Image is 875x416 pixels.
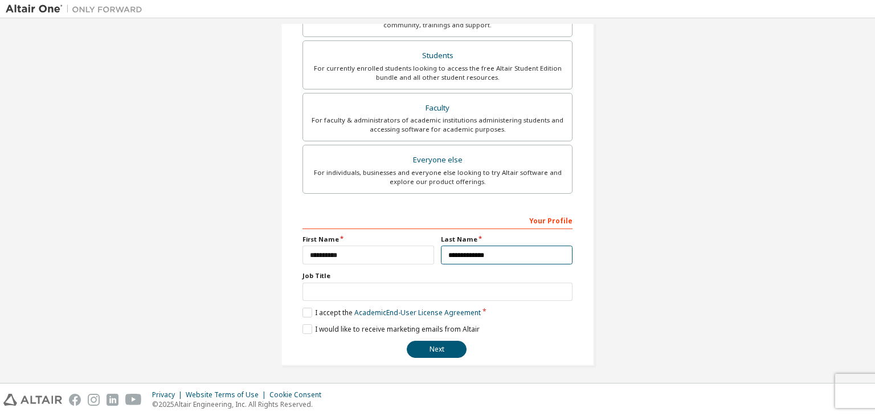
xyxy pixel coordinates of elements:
[302,308,481,317] label: I accept the
[152,399,328,409] p: © 2025 Altair Engineering, Inc. All Rights Reserved.
[269,390,328,399] div: Cookie Consent
[310,152,565,168] div: Everyone else
[152,390,186,399] div: Privacy
[69,394,81,406] img: facebook.svg
[302,324,480,334] label: I would like to receive marketing emails from Altair
[302,271,573,280] label: Job Title
[310,100,565,116] div: Faculty
[302,211,573,229] div: Your Profile
[310,64,565,82] div: For currently enrolled students looking to access the free Altair Student Edition bundle and all ...
[302,235,434,244] label: First Name
[310,168,565,186] div: For individuals, businesses and everyone else looking to try Altair software and explore our prod...
[6,3,148,15] img: Altair One
[186,390,269,399] div: Website Terms of Use
[310,116,565,134] div: For faculty & administrators of academic institutions administering students and accessing softwa...
[107,394,118,406] img: linkedin.svg
[3,394,62,406] img: altair_logo.svg
[441,235,573,244] label: Last Name
[88,394,100,406] img: instagram.svg
[310,48,565,64] div: Students
[125,394,142,406] img: youtube.svg
[407,341,467,358] button: Next
[354,308,481,317] a: Academic End-User License Agreement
